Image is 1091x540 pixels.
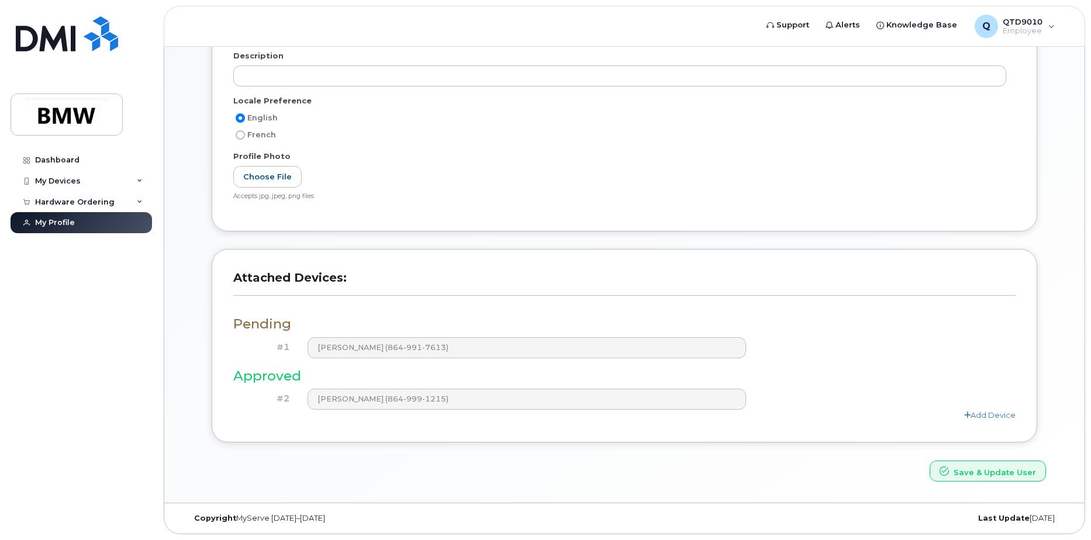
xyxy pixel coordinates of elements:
span: Alerts [835,19,860,31]
h3: Pending [233,317,1016,331]
a: Knowledge Base [868,13,965,37]
div: MyServe [DATE]–[DATE] [185,514,478,523]
span: Employee [1003,26,1042,36]
span: Q [982,19,990,33]
h3: Attached Devices: [233,271,1016,296]
strong: Last Update [978,514,1030,522]
a: Alerts [817,13,868,37]
div: Accepts jpg, jpeg, png files [233,192,1006,201]
h4: #1 [242,342,290,352]
a: Add Device [964,410,1016,420]
strong: Copyright [194,514,236,522]
span: Support [776,19,809,31]
h3: Approved [233,369,1016,383]
div: [DATE] [771,514,1064,523]
iframe: Messenger Launcher [1040,489,1082,531]
label: Locale Preference [233,95,312,106]
span: English [247,113,278,122]
label: Choose File [233,166,302,188]
label: Description [233,50,284,61]
label: Profile Photo [233,151,291,162]
input: English [236,113,245,123]
h4: #2 [242,394,290,404]
a: Support [758,13,817,37]
span: QTD9010 [1003,17,1042,26]
span: French [247,130,276,139]
input: French [236,130,245,140]
span: Knowledge Base [886,19,957,31]
div: QTD9010 [966,15,1063,38]
button: Save & Update User [930,461,1046,482]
